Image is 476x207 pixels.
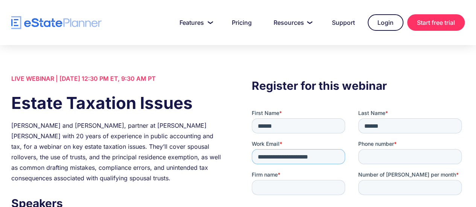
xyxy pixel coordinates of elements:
div: [PERSON_NAME] and [PERSON_NAME], partner at [PERSON_NAME] [PERSON_NAME] with 20 years of experien... [11,120,224,183]
div: LIVE WEBINAR | [DATE] 12:30 PM ET, 9:30 AM PT [11,73,224,84]
a: Resources [265,15,319,30]
a: Features [170,15,219,30]
a: home [11,16,102,29]
a: Support [323,15,364,30]
a: Start free trial [407,14,465,31]
a: Login [368,14,403,31]
a: Pricing [223,15,261,30]
h3: Register for this webinar [252,77,465,94]
h1: Estate Taxation Issues [11,91,224,115]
